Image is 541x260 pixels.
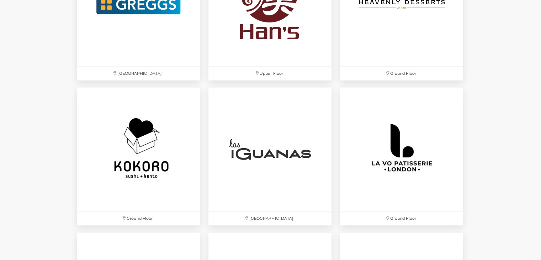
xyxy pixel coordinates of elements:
p: [GEOGRAPHIC_DATA] [77,67,200,80]
a: Ground Floor [73,84,203,229]
p: [GEOGRAPHIC_DATA] [208,212,332,225]
p: Ground Floor [340,212,463,225]
p: Ground Floor [77,212,200,225]
a: [GEOGRAPHIC_DATA] [205,84,335,229]
a: Ground Floor [336,84,467,229]
p: Ground Floor [340,67,463,80]
p: Upper Floor [208,67,332,80]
